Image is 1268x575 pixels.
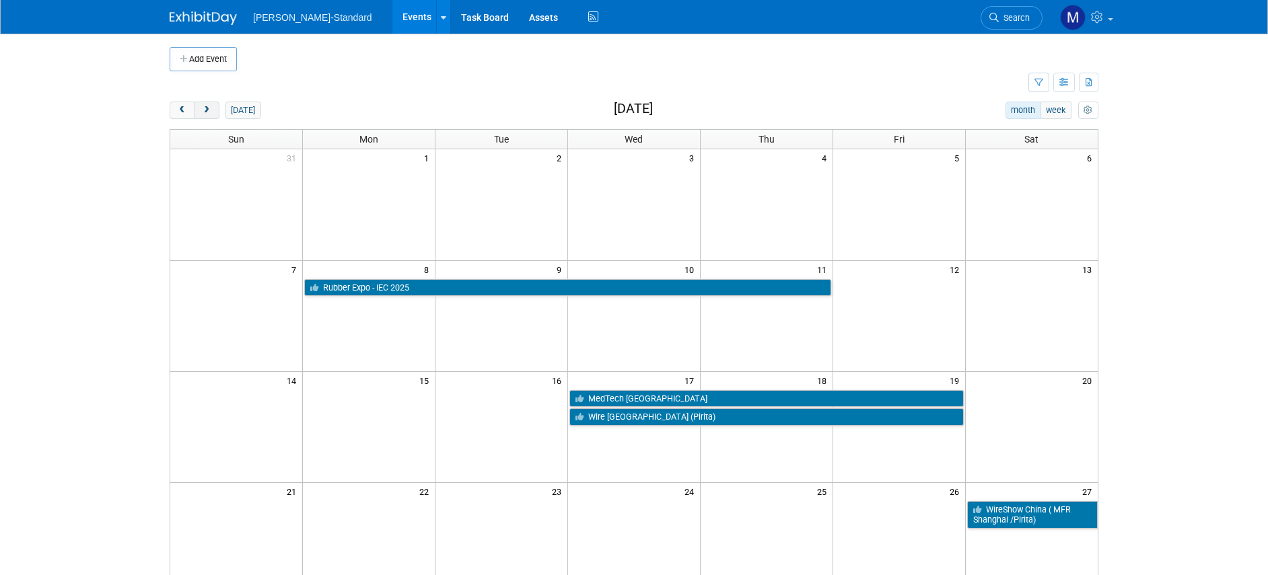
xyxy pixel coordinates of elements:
a: MedTech [GEOGRAPHIC_DATA] [569,390,964,408]
span: 17 [683,372,700,389]
span: 8 [423,261,435,278]
span: 19 [948,372,965,389]
a: WireShow China ( MFR Shanghai /Pirita) [967,501,1098,529]
span: 31 [285,149,302,166]
span: Sat [1024,134,1038,145]
span: 4 [820,149,833,166]
button: [DATE] [225,102,261,119]
button: month [1006,102,1041,119]
span: 6 [1086,149,1098,166]
span: 16 [551,372,567,389]
span: Fri [894,134,905,145]
img: Michael Crawford [1060,5,1086,30]
span: 11 [816,261,833,278]
span: 26 [948,483,965,500]
span: 21 [285,483,302,500]
i: Personalize Calendar [1084,106,1092,115]
a: Rubber Expo - IEC 2025 [304,279,831,297]
span: 13 [1081,261,1098,278]
button: prev [170,102,195,119]
button: myCustomButton [1078,102,1098,119]
span: Mon [359,134,378,145]
button: week [1041,102,1071,119]
span: 20 [1081,372,1098,389]
span: 10 [683,261,700,278]
span: 12 [948,261,965,278]
span: 5 [953,149,965,166]
span: Tue [494,134,509,145]
span: Search [999,13,1030,23]
span: [PERSON_NAME]-Standard [253,12,372,23]
span: Wed [625,134,643,145]
a: Wire [GEOGRAPHIC_DATA] (Pirita) [569,408,964,426]
span: 22 [418,483,435,500]
span: 1 [423,149,435,166]
span: 9 [555,261,567,278]
span: 14 [285,372,302,389]
span: Thu [759,134,775,145]
span: Sun [228,134,244,145]
img: ExhibitDay [170,11,237,25]
span: 18 [816,372,833,389]
span: 2 [555,149,567,166]
button: next [194,102,219,119]
span: 23 [551,483,567,500]
span: 7 [290,261,302,278]
span: 25 [816,483,833,500]
span: 3 [688,149,700,166]
span: 15 [418,372,435,389]
button: Add Event [170,47,237,71]
span: 24 [683,483,700,500]
h2: [DATE] [614,102,653,116]
a: Search [981,6,1043,30]
span: 27 [1081,483,1098,500]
